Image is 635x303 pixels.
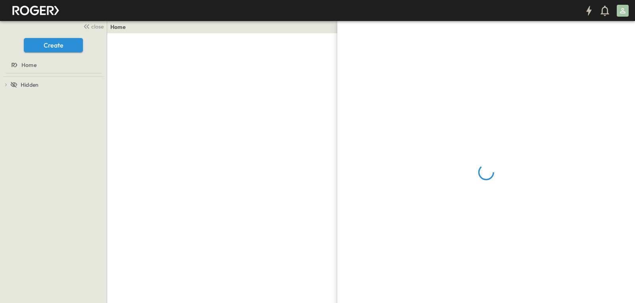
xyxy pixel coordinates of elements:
[24,38,83,52] button: Create
[110,23,126,31] a: Home
[21,61,37,69] span: Home
[21,81,38,89] span: Hidden
[110,23,131,31] nav: breadcrumbs
[91,23,104,30] span: close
